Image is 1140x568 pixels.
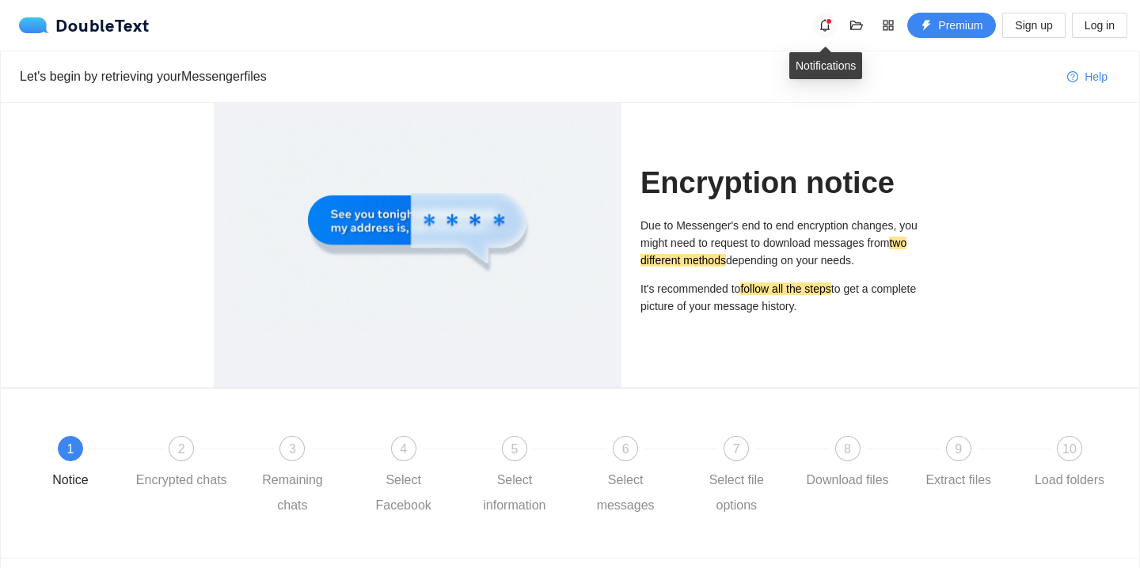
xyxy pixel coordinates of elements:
span: 3 [289,442,296,456]
div: Download files [807,468,889,493]
button: question-circleHelp [1054,64,1120,89]
span: Log in [1085,17,1115,34]
span: 9 [955,442,962,456]
div: Select Facebook [358,468,450,518]
span: 4 [400,442,407,456]
div: Select information [469,468,560,518]
div: 8Download files [802,436,913,493]
div: Encrypted chats [136,468,227,493]
div: 9Extract files [913,436,1024,493]
span: appstore [876,19,900,32]
h1: Encryption notice [640,165,926,202]
div: 10Load folders [1024,436,1115,493]
span: 5 [511,442,518,456]
div: Select file options [690,468,782,518]
button: Sign up [1002,13,1065,38]
div: Remaining chats [246,468,338,518]
div: 3Remaining chats [246,436,357,518]
span: Premium [938,17,982,34]
button: thunderboltPremium [907,13,996,38]
a: logoDoubleText [19,17,150,33]
div: 7Select file options [690,436,801,518]
div: 4Select Facebook [358,436,469,518]
mark: two different methods [640,237,906,267]
div: 5Select information [469,436,579,518]
span: 8 [844,442,851,456]
p: It's recommended to to get a complete picture of your message history. [640,280,926,315]
span: Sign up [1015,17,1052,34]
span: 10 [1062,442,1077,456]
div: 2Encrypted chats [135,436,246,493]
p: Due to Messenger's end to end encryption changes, you might need to request to download messages ... [640,217,926,269]
span: folder-open [845,19,868,32]
span: bell [813,19,837,32]
span: thunderbolt [921,20,932,32]
div: Let's begin by retrieving your Messenger files [20,66,1054,86]
span: question-circle [1067,71,1078,84]
div: DoubleText [19,17,150,33]
div: Extract files [925,468,991,493]
button: folder-open [844,13,869,38]
button: Log in [1072,13,1127,38]
span: Help [1085,68,1108,85]
img: logo [19,17,55,33]
mark: follow all the steps [740,282,830,295]
span: 2 [178,442,185,456]
div: Select messages [579,468,671,518]
div: 6Select messages [579,436,690,518]
span: 7 [733,442,740,456]
span: 6 [622,442,629,456]
div: 1Notice [25,436,135,493]
div: Load folders [1035,468,1104,493]
div: Notice [52,468,88,493]
span: 1 [67,442,74,456]
button: bell [812,13,838,38]
button: appstore [876,13,901,38]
